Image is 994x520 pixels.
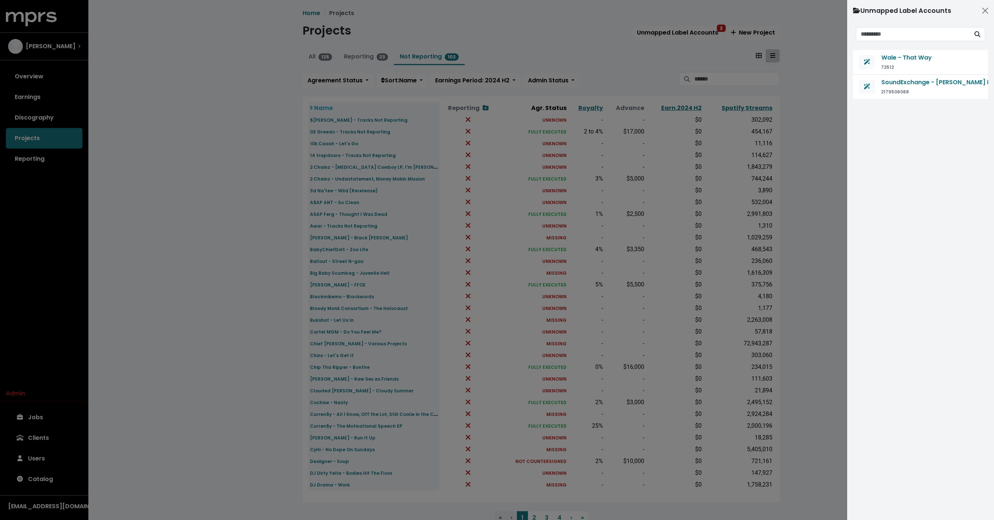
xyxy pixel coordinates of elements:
span: Wale - That Way [881,53,932,62]
button: Generate agreement from this contract [859,80,875,94]
small: 72512 [881,64,894,70]
button: Wale - That Way [881,53,932,63]
button: Close [979,5,991,17]
input: Search unmapped contracts [856,27,970,41]
div: Unmapped Label Accounts [853,6,951,15]
button: Generate agreement from this contract [859,55,875,69]
small: 2179506068 [881,89,909,95]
